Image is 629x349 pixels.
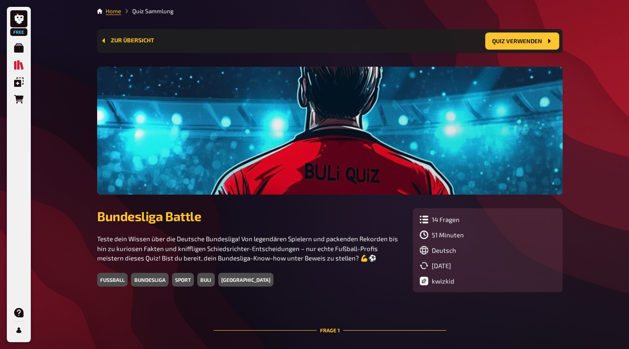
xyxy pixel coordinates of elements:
[101,37,154,45] a: Zur Übersicht
[172,273,194,287] div: sport
[420,277,556,285] div: Author
[97,234,399,263] p: Teste dein Wissen über die Deutsche Bundesliga! Von legendären Spielern und packenden Rekorden bi...
[106,7,121,15] li: Home
[485,33,559,50] button: Quiz verwenden
[420,246,556,254] div: Sprache der Frageninhalte
[420,261,556,270] div: Letztes Update
[197,273,214,287] div: BuLi
[11,30,27,35] span: Free
[97,208,399,224] h2: Bundesliga Battle
[218,273,273,287] div: [GEOGRAPHIC_DATA]
[420,215,556,224] div: Anzahl der Fragen
[106,8,121,15] a: Home
[101,37,154,44] button: Zur Übersicht
[131,273,168,287] div: bundesliga
[97,273,128,287] div: fussball
[121,7,174,15] li: Quiz Sammlung
[420,231,556,239] div: Geschätzte Dauer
